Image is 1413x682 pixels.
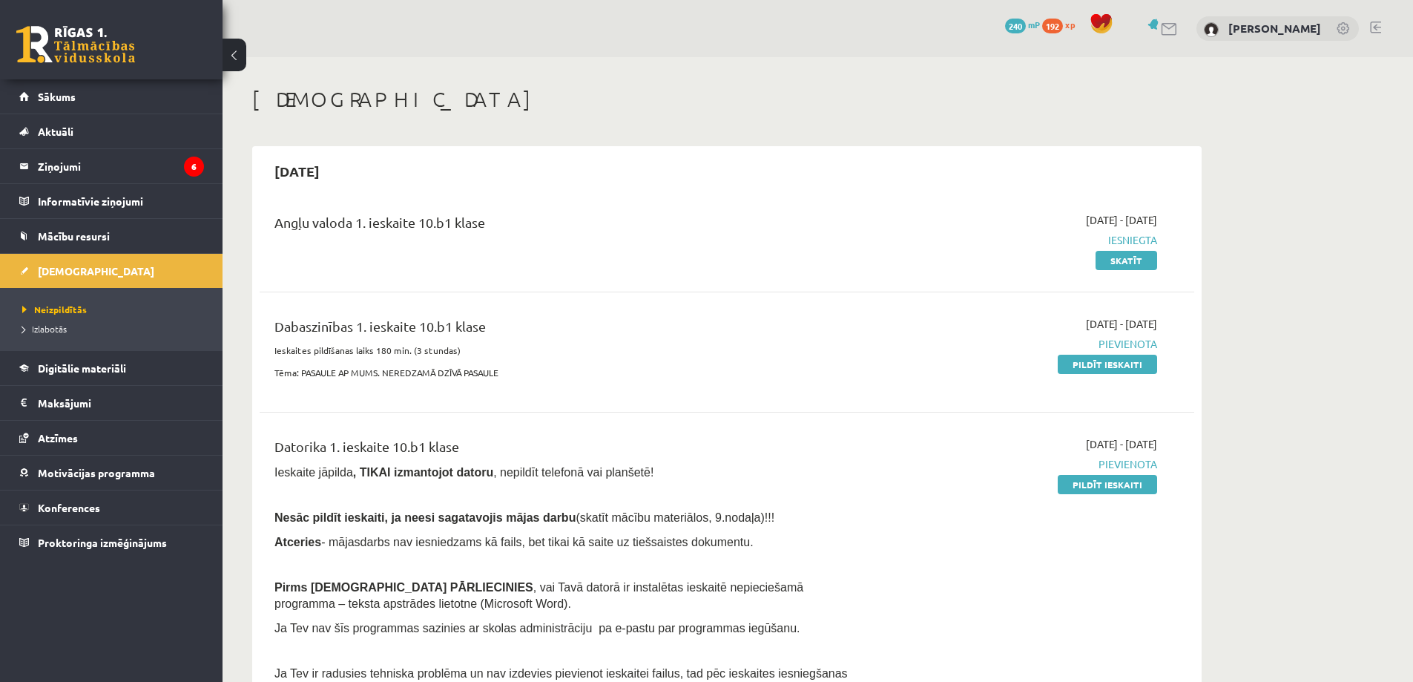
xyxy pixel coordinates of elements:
[877,232,1157,248] span: Iesniegta
[576,511,774,524] span: (skatīt mācību materiālos, 9.nodaļa)!!!
[1058,475,1157,494] a: Pildīt ieskaiti
[274,536,754,548] span: - mājasdarbs nav iesniedzams kā fails, bet tikai kā saite uz tiešsaistes dokumentu.
[19,184,204,218] a: Informatīvie ziņojumi
[274,366,855,379] p: Tēma: PASAULE AP MUMS. NEREDZAMĀ DZĪVĀ PASAULE
[274,212,855,240] div: Angļu valoda 1. ieskaite 10.b1 klase
[1204,22,1219,37] img: Karloss Filips Filipsons
[19,525,204,560] a: Proktoringa izmēģinājums
[19,456,204,490] a: Motivācijas programma
[1042,19,1082,30] a: 192 xp
[1086,436,1157,452] span: [DATE] - [DATE]
[38,501,100,514] span: Konferences
[274,622,800,635] span: Ja Tev nav šīs programmas sazinies ar skolas administrāciju pa e-pastu par programmas iegūšanu.
[38,386,204,420] legend: Maksājumi
[19,421,204,455] a: Atzīmes
[22,322,208,335] a: Izlabotās
[353,466,493,479] b: , TIKAI izmantojot datoru
[274,344,855,357] p: Ieskaites pildīšanas laiks 180 min. (3 stundas)
[38,90,76,103] span: Sākums
[38,264,154,278] span: [DEMOGRAPHIC_DATA]
[1058,355,1157,374] a: Pildīt ieskaiti
[19,79,204,114] a: Sākums
[19,219,204,253] a: Mācību resursi
[19,114,204,148] a: Aktuāli
[1065,19,1075,30] span: xp
[22,303,208,316] a: Neizpildītās
[1005,19,1026,33] span: 240
[184,157,204,177] i: 6
[38,466,155,479] span: Motivācijas programma
[877,456,1157,472] span: Pievienota
[274,316,855,344] div: Dabaszinības 1. ieskaite 10.b1 klase
[22,323,67,335] span: Izlabotās
[1042,19,1063,33] span: 192
[22,304,87,315] span: Neizpildītās
[274,581,533,594] span: Pirms [DEMOGRAPHIC_DATA] PĀRLIECINIES
[877,336,1157,352] span: Pievienota
[19,254,204,288] a: [DEMOGRAPHIC_DATA]
[274,536,321,548] b: Atceries
[1005,19,1040,30] a: 240 mP
[1028,19,1040,30] span: mP
[38,431,78,445] span: Atzīmes
[274,466,653,479] span: Ieskaite jāpilda , nepildīt telefonā vai planšetē!
[19,351,204,385] a: Digitālie materiāli
[1228,21,1321,36] a: [PERSON_NAME]
[38,229,110,243] span: Mācību resursi
[274,581,803,610] span: , vai Tavā datorā ir instalētas ieskaitē nepieciešamā programma – teksta apstrādes lietotne (Micr...
[38,125,73,138] span: Aktuāli
[1086,316,1157,332] span: [DATE] - [DATE]
[19,386,204,420] a: Maksājumi
[274,436,855,464] div: Datorika 1. ieskaite 10.b1 klase
[19,149,204,183] a: Ziņojumi6
[1096,251,1157,270] a: Skatīt
[260,154,335,188] h2: [DATE]
[19,491,204,525] a: Konferences
[38,149,204,183] legend: Ziņojumi
[38,361,126,375] span: Digitālie materiāli
[1086,212,1157,228] span: [DATE] - [DATE]
[252,87,1202,112] h1: [DEMOGRAPHIC_DATA]
[274,511,576,524] span: Nesāc pildīt ieskaiti, ja neesi sagatavojis mājas darbu
[16,26,135,63] a: Rīgas 1. Tālmācības vidusskola
[38,184,204,218] legend: Informatīvie ziņojumi
[38,536,167,549] span: Proktoringa izmēģinājums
